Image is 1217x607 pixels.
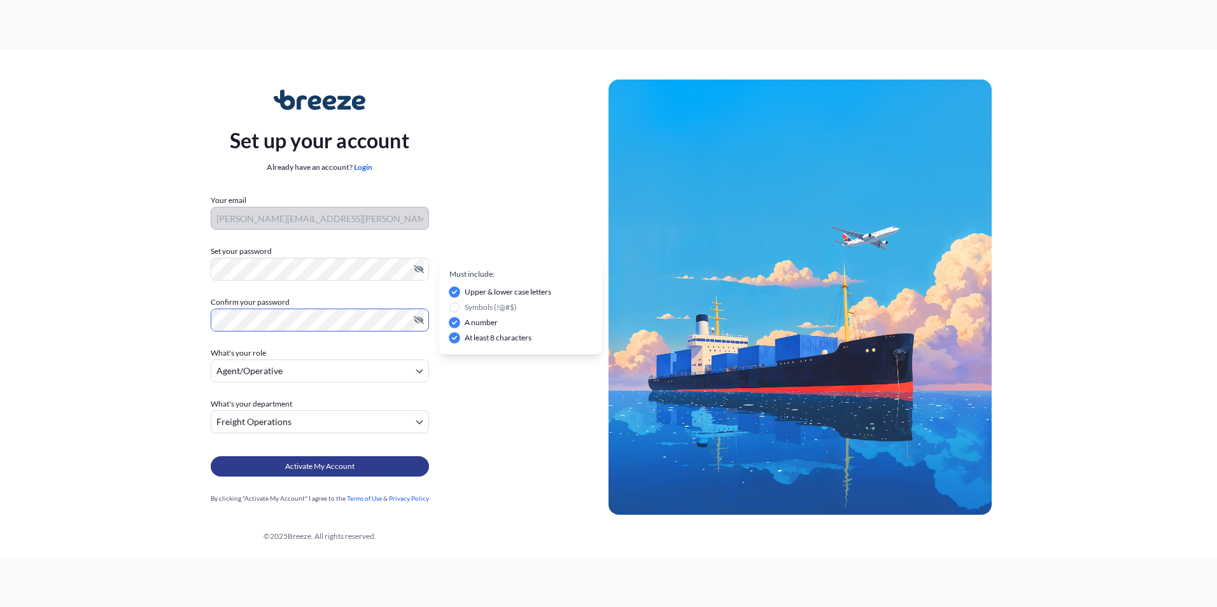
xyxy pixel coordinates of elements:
[211,194,246,207] label: Your email
[211,359,429,382] button: Agent/Operative
[347,494,382,502] a: Terms of Use
[211,207,429,230] input: Your email address
[465,316,498,329] span: A number
[465,286,551,298] span: Upper & lower case letters
[31,530,608,543] div: © 2025 Breeze. All rights reserved.
[389,494,429,502] a: Privacy Policy
[211,347,266,359] span: What's your role
[211,492,429,505] div: By clicking "Activate My Account" I agree to the &
[414,315,424,325] button: Hide password
[211,296,429,309] label: Confirm your password
[274,90,366,110] img: Breeze
[449,268,592,281] p: Must include:
[608,80,992,515] img: Ship illustration
[211,245,429,258] label: Set your password
[354,162,372,172] a: Login
[216,415,292,428] span: Freight Operations
[230,161,409,174] div: Already have an account?
[465,331,531,344] span: At least 8 characters
[414,264,424,274] button: Hide password
[285,460,355,473] span: Activate My Account
[211,456,429,477] button: Activate My Account
[216,365,283,377] span: Agent/Operative
[465,301,517,314] span: Symbols (!@#$)
[230,125,409,156] p: Set up your account
[211,398,292,410] span: What's your department
[211,410,429,433] button: Freight Operations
